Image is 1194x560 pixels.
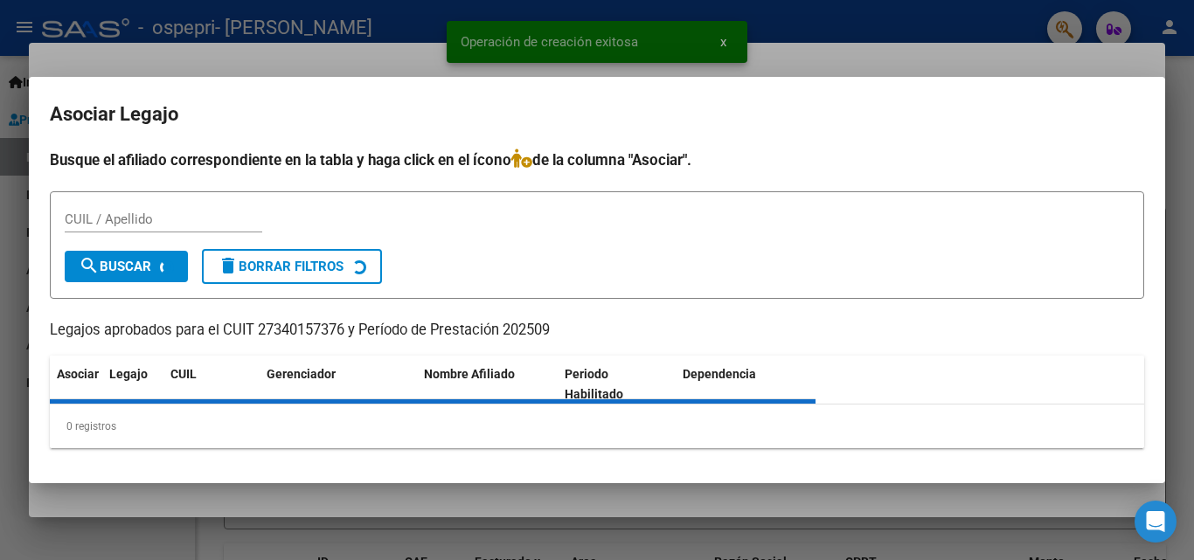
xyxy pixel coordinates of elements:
[50,149,1144,171] h4: Busque el afiliado correspondiente en la tabla y haga click en el ícono de la columna "Asociar".
[676,356,816,413] datatable-header-cell: Dependencia
[683,367,756,381] span: Dependencia
[163,356,260,413] datatable-header-cell: CUIL
[565,367,623,401] span: Periodo Habilitado
[109,367,148,381] span: Legajo
[79,259,151,274] span: Buscar
[267,367,336,381] span: Gerenciador
[50,320,1144,342] p: Legajos aprobados para el CUIT 27340157376 y Período de Prestación 202509
[65,251,188,282] button: Buscar
[57,367,99,381] span: Asociar
[218,255,239,276] mat-icon: delete
[424,367,515,381] span: Nombre Afiliado
[202,249,382,284] button: Borrar Filtros
[417,356,558,413] datatable-header-cell: Nombre Afiliado
[218,259,344,274] span: Borrar Filtros
[50,356,102,413] datatable-header-cell: Asociar
[79,255,100,276] mat-icon: search
[50,98,1144,131] h2: Asociar Legajo
[1135,501,1177,543] div: Open Intercom Messenger
[558,356,676,413] datatable-header-cell: Periodo Habilitado
[170,367,197,381] span: CUIL
[260,356,417,413] datatable-header-cell: Gerenciador
[50,404,1144,448] div: 0 registros
[102,356,163,413] datatable-header-cell: Legajo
